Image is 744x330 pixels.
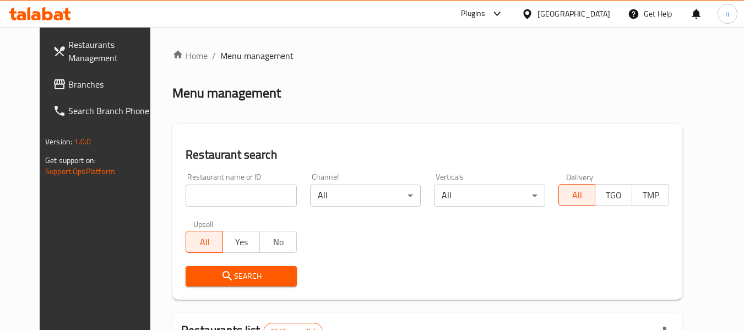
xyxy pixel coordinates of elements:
span: Search [194,269,287,283]
label: Upsell [193,220,214,228]
span: Search Branch Phone [68,104,155,117]
div: [GEOGRAPHIC_DATA] [537,8,610,20]
span: Yes [227,234,256,250]
button: No [259,231,297,253]
span: n [725,8,730,20]
span: Branches [68,78,155,91]
span: All [191,234,219,250]
div: All [434,185,545,207]
span: Menu management [220,49,294,62]
h2: Restaurant search [186,147,669,163]
a: Support.OpsPlatform [45,164,115,178]
a: Branches [44,71,164,98]
a: Search Branch Phone [44,98,164,124]
span: TGO [600,187,628,203]
h2: Menu management [172,84,281,102]
a: Home [172,49,208,62]
button: All [186,231,223,253]
button: All [558,184,596,206]
span: Get support on: [45,153,96,167]
span: TMP [637,187,665,203]
input: Search for restaurant name or ID.. [186,185,296,207]
span: 1.0.0 [74,134,91,149]
span: All [563,187,591,203]
span: Version: [45,134,72,149]
a: Restaurants Management [44,31,164,71]
label: Delivery [566,173,594,181]
button: Search [186,266,296,286]
span: No [264,234,292,250]
nav: breadcrumb [172,49,682,62]
button: TMP [632,184,669,206]
button: TGO [595,184,632,206]
li: / [212,49,216,62]
span: Restaurants Management [68,38,155,64]
button: Yes [222,231,260,253]
div: All [310,185,421,207]
div: Plugins [461,7,485,20]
